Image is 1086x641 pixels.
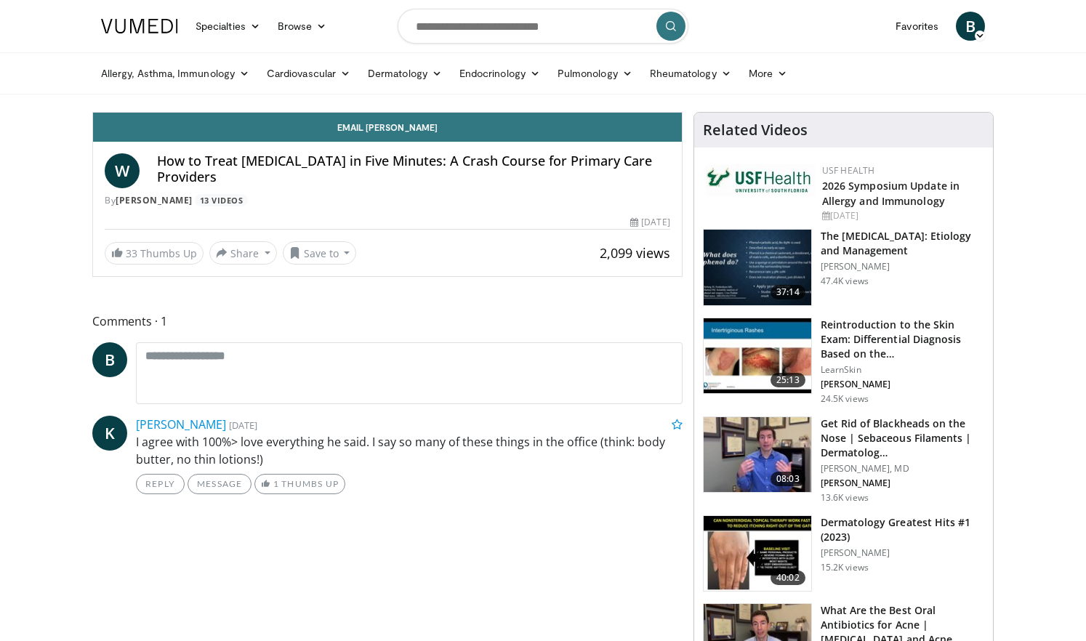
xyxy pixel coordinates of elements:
h3: Dermatology Greatest Hits #1 (2023) [821,515,984,544]
a: 33 Thumbs Up [105,242,204,265]
span: 1 [273,478,279,489]
span: 08:03 [771,472,805,486]
p: [PERSON_NAME] [821,261,984,273]
a: Cardiovascular [258,59,359,88]
a: Allergy, Asthma, Immunology [92,59,258,88]
p: [PERSON_NAME], MD [821,463,984,475]
a: Specialties [187,12,269,41]
p: 47.4K views [821,275,869,287]
div: [DATE] [822,209,981,222]
a: B [956,12,985,41]
div: [DATE] [630,216,669,229]
img: VuMedi Logo [101,19,178,33]
a: Endocrinology [451,59,549,88]
img: 6ba8804a-8538-4002-95e7-a8f8012d4a11.png.150x105_q85_autocrop_double_scale_upscale_version-0.2.jpg [706,164,815,196]
p: I agree with 100%> love everything he said. I say so many of these things in the office (think: b... [136,433,683,468]
p: 24.5K views [821,393,869,405]
a: Email [PERSON_NAME] [93,113,682,142]
a: 08:03 Get Rid of Blackheads on the Nose | Sebaceous Filaments | Dermatolog… [PERSON_NAME], MD [PE... [703,416,984,504]
a: B [92,342,127,377]
span: 25:13 [771,373,805,387]
h4: Related Videos [703,121,808,139]
a: 40:02 Dermatology Greatest Hits #1 (2023) [PERSON_NAME] 15.2K views [703,515,984,592]
a: W [105,153,140,188]
a: More [740,59,796,88]
img: 167f4955-2110-4677-a6aa-4d4647c2ca19.150x105_q85_crop-smart_upscale.jpg [704,516,811,592]
a: 25:13 Reintroduction to the Skin Exam: Differential Diagnosis Based on the… LearnSkin [PERSON_NAM... [703,318,984,405]
a: [PERSON_NAME] [136,416,226,432]
a: 1 Thumbs Up [254,474,345,494]
p: 15.2K views [821,562,869,573]
span: 33 [126,246,137,260]
h3: Reintroduction to the Skin Exam: Differential Diagnosis Based on the… [821,318,984,361]
span: 2,099 views [600,244,670,262]
span: 40:02 [771,571,805,585]
p: [PERSON_NAME] [821,547,984,559]
span: 37:14 [771,285,805,299]
h3: Get Rid of Blackheads on the Nose | Sebaceous Filaments | Dermatolog… [821,416,984,460]
a: Dermatology [359,59,451,88]
img: c5af237d-e68a-4dd3-8521-77b3daf9ece4.150x105_q85_crop-smart_upscale.jpg [704,230,811,305]
p: 13.6K views [821,492,869,504]
img: 022c50fb-a848-4cac-a9d8-ea0906b33a1b.150x105_q85_crop-smart_upscale.jpg [704,318,811,394]
a: [PERSON_NAME] [116,194,193,206]
a: Reply [136,474,185,494]
img: 54dc8b42-62c8-44d6-bda4-e2b4e6a7c56d.150x105_q85_crop-smart_upscale.jpg [704,417,811,493]
input: Search topics, interventions [398,9,688,44]
p: [PERSON_NAME] [821,477,984,489]
a: Pulmonology [549,59,641,88]
div: By [105,194,670,207]
p: LearnSkin [821,364,984,376]
a: 2026 Symposium Update in Allergy and Immunology [822,179,960,208]
span: Comments 1 [92,312,683,331]
a: 13 Videos [195,194,248,206]
button: Share [209,241,277,265]
a: USF Health [822,164,875,177]
small: [DATE] [229,419,257,432]
p: [PERSON_NAME] [821,379,984,390]
a: Message [188,474,252,494]
a: Browse [269,12,336,41]
a: Favorites [887,12,947,41]
button: Save to [283,241,357,265]
a: 37:14 The [MEDICAL_DATA]: Etiology and Management [PERSON_NAME] 47.4K views [703,229,984,306]
h3: The [MEDICAL_DATA]: Etiology and Management [821,229,984,258]
a: Rheumatology [641,59,740,88]
h4: How to Treat [MEDICAL_DATA] in Five Minutes: A Crash Course for Primary Care Providers [157,153,670,185]
a: K [92,416,127,451]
